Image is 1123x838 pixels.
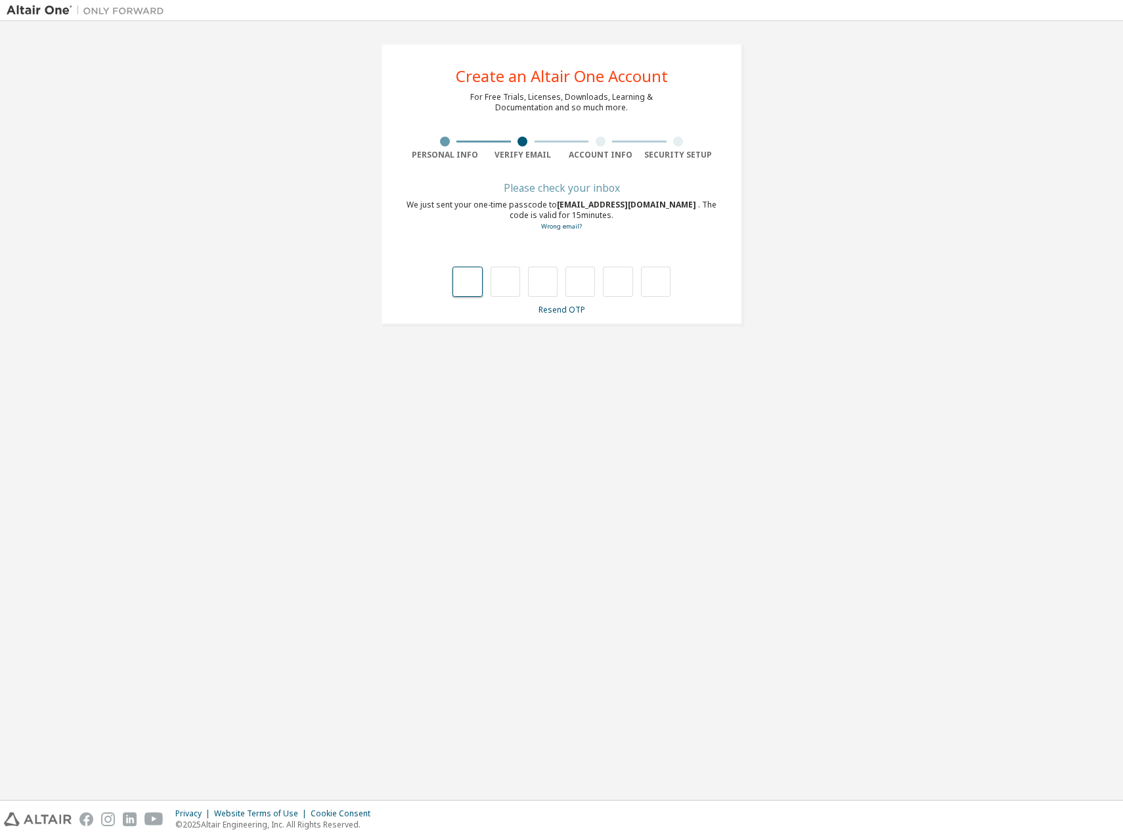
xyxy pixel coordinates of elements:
[561,150,640,160] div: Account Info
[406,184,717,192] div: Please check your inbox
[123,812,137,826] img: linkedin.svg
[541,222,582,231] a: Go back to the registration form
[214,808,311,819] div: Website Terms of Use
[539,304,585,315] a: Resend OTP
[175,808,214,819] div: Privacy
[456,68,668,84] div: Create an Altair One Account
[7,4,171,17] img: Altair One
[557,199,698,210] span: [EMAIL_ADDRESS][DOMAIN_NAME]
[406,200,717,232] div: We just sent your one-time passcode to . The code is valid for 15 minutes.
[144,812,164,826] img: youtube.svg
[175,819,378,830] p: © 2025 Altair Engineering, Inc. All Rights Reserved.
[640,150,718,160] div: Security Setup
[4,812,72,826] img: altair_logo.svg
[406,150,484,160] div: Personal Info
[101,812,115,826] img: instagram.svg
[311,808,378,819] div: Cookie Consent
[484,150,562,160] div: Verify Email
[470,92,653,113] div: For Free Trials, Licenses, Downloads, Learning & Documentation and so much more.
[79,812,93,826] img: facebook.svg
